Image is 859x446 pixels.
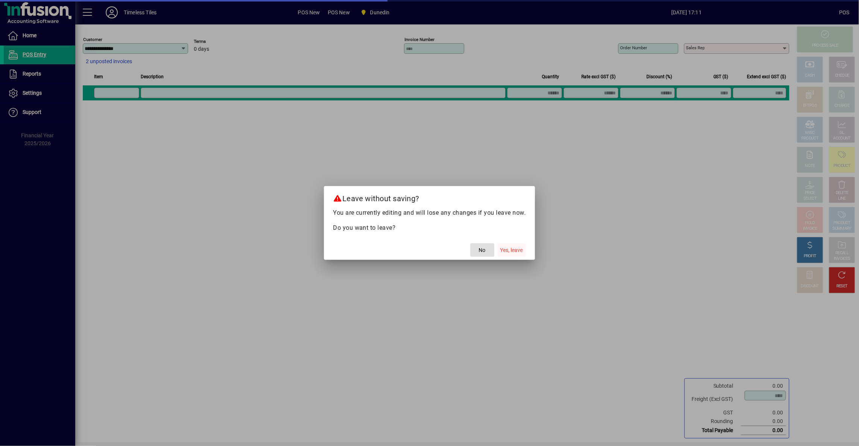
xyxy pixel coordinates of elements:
button: No [470,243,494,257]
h2: Leave without saving? [324,186,535,208]
p: You are currently editing and will lose any changes if you leave now. [333,208,526,217]
button: Yes, leave [497,243,526,257]
span: Yes, leave [500,246,523,254]
span: No [479,246,486,254]
p: Do you want to leave? [333,223,526,232]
